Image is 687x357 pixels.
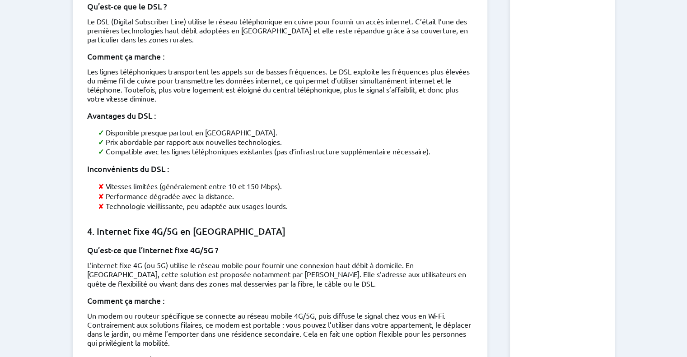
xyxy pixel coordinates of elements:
[98,191,473,201] li: Performance dégradée avec la distance.
[87,17,473,44] p: Le DSL (Digital Subscriber Line) utilise le réseau téléphonique en cuivre pour fournir un accès i...
[98,181,473,191] li: Vitesses limitées (généralement entre 10 et 150 Mbps).
[87,295,473,305] h4: Comment ça marche :
[87,245,473,255] h4: Qu’est-ce que l’internet fixe 4G/5G ?
[98,201,473,211] li: Technologie vieillissante, peu adaptée aux usages lourds.
[87,110,473,121] h4: Avantages du DSL :
[87,1,473,11] h4: Qu’est-ce que le DSL ?
[98,128,473,137] li: Disponible presque partout en [GEOGRAPHIC_DATA].
[87,311,473,347] p: Un modem ou routeur spécifique se connecte au réseau mobile 4G/5G, puis diffuse le signal chez vo...
[98,137,473,147] li: Prix abordable par rapport aux nouvelles technologies.
[87,67,473,103] p: Les lignes téléphoniques transportent les appels sur de basses fréquences. Le DSL exploite les fr...
[87,225,473,237] h3: 4. Internet fixe 4G/5G en [GEOGRAPHIC_DATA]
[98,147,473,156] li: Compatible avec les lignes téléphoniques existantes (pas d’infrastructure supplémentaire nécessai...
[87,163,473,174] h4: Inconvénients du DSL :
[87,260,473,287] p: L’internet fixe 4G (ou 5G) utilise le réseau mobile pour fournir une connexion haut débit à domic...
[87,51,473,61] h4: Comment ça marche :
